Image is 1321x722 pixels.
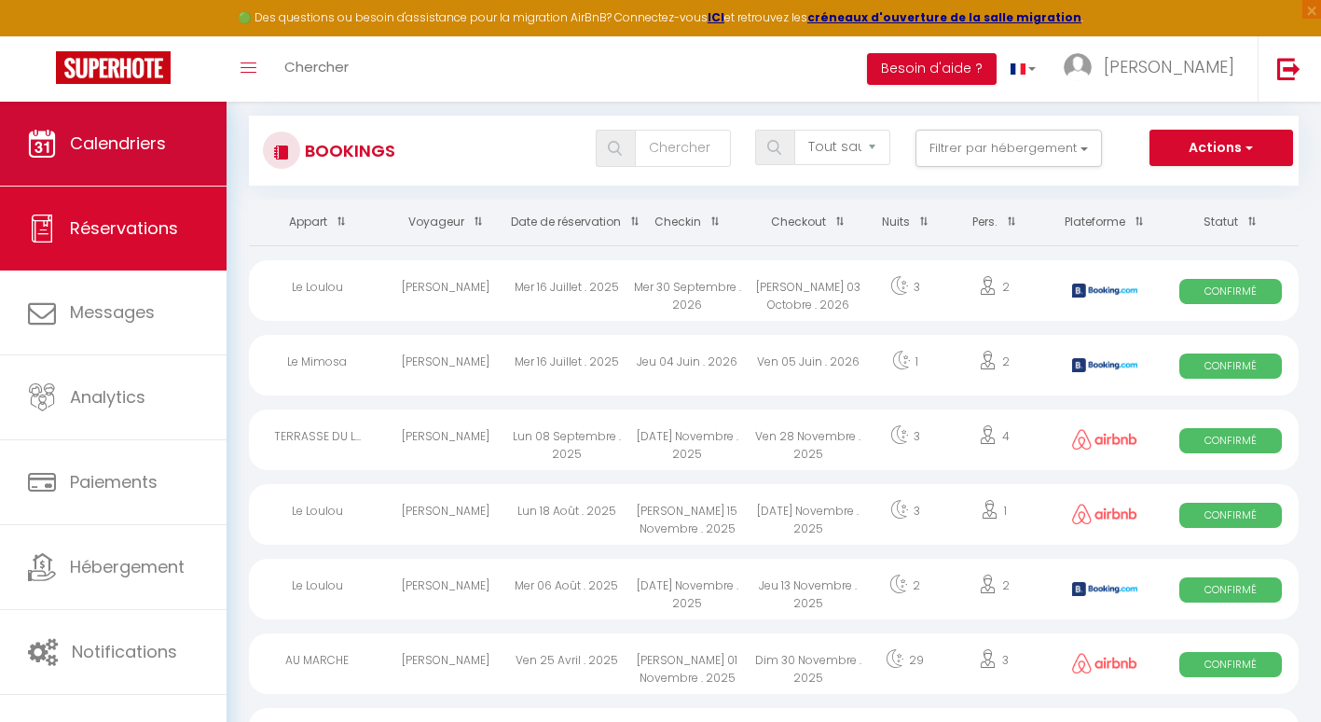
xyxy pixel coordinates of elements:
span: Hébergement [70,555,185,578]
button: Filtrer par hébergement [915,130,1102,167]
span: Réservations [70,216,178,240]
a: Chercher [270,36,363,102]
th: Sort by status [1163,200,1299,245]
span: Paiements [70,470,158,493]
a: créneaux d'ouverture de la salle migration [807,9,1081,25]
span: Calendriers [70,132,166,155]
button: Besoin d'aide ? [867,53,997,85]
span: Messages [70,300,155,324]
th: Sort by people [942,200,1047,245]
img: ... [1064,53,1092,81]
th: Sort by checkout [748,200,869,245]
h3: Bookings [300,130,395,172]
th: Sort by guest [385,200,505,245]
img: Super Booking [56,51,171,84]
th: Sort by booking date [506,200,626,245]
th: Sort by checkin [626,200,747,245]
button: Ouvrir le widget de chat LiveChat [15,7,71,63]
span: Analytics [70,385,145,409]
input: Chercher [635,130,731,167]
th: Sort by nights [868,200,942,245]
span: Notifications [72,640,177,663]
th: Sort by rentals [249,200,385,245]
span: Chercher [284,57,349,76]
a: ... [PERSON_NAME] [1050,36,1258,102]
span: [PERSON_NAME] [1104,55,1234,78]
th: Sort by channel [1047,200,1163,245]
img: logout [1277,57,1300,80]
button: Actions [1149,130,1293,167]
a: ICI [708,9,724,25]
